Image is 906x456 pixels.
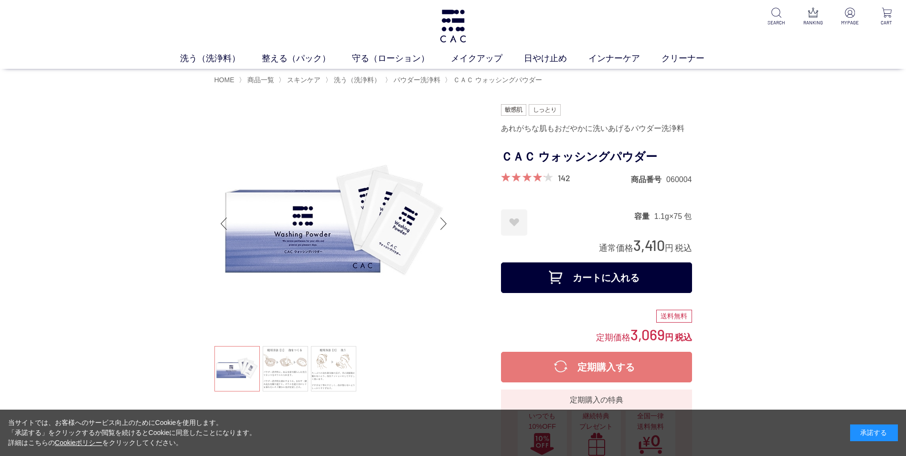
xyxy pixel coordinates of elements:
div: あれがちな肌もおだやかに洗いあげるパウダー洗浄料 [501,120,692,137]
a: 整える（パック） [262,52,352,65]
dt: 容量 [634,211,654,221]
img: 敏感肌 [501,104,527,116]
a: MYPAGE [838,8,862,26]
span: 洗う（洗浄料） [334,76,381,84]
a: パウダー洗浄料 [392,76,440,84]
img: ＣＡＣ ウォッシングパウダー [214,104,453,343]
a: お気に入りに登録する [501,209,527,236]
div: 定期購入の特典 [505,394,688,406]
img: しっとり [529,104,560,116]
dt: 商品番号 [631,174,666,185]
span: 定期価格 [596,332,630,342]
a: RANKING [801,8,825,26]
a: 商品一覧 [245,76,274,84]
a: インナーケア [588,52,661,65]
div: Previous slide [214,205,234,243]
li: 〉 [278,76,323,85]
p: MYPAGE [838,19,862,26]
a: 日やけ止め [524,52,588,65]
li: 〉 [239,76,277,85]
span: 通常価格 [599,243,633,253]
p: CART [875,19,898,26]
span: 税込 [675,333,692,342]
p: SEARCH [765,19,788,26]
li: 〉 [385,76,443,85]
img: logo [438,10,468,43]
span: パウダー洗浄料 [394,76,440,84]
dd: 060004 [666,174,692,185]
h1: ＣＡＣ ウォッシングパウダー [501,146,692,168]
dd: 1.1g×75 包 [654,211,692,221]
a: 142 [558,173,570,183]
span: 3,410 [633,236,665,254]
a: 守る（ローション） [352,52,451,65]
div: 当サイトでは、お客様へのサービス向上のためにCookieを使用します。 「承諾する」をクリックするか閲覧を続けるとCookieに同意したことになります。 詳細はこちらの をクリックしてください。 [8,418,256,448]
a: 洗う（洗浄料） [180,52,262,65]
a: 洗う（洗浄料） [332,76,381,84]
span: スキンケア [287,76,320,84]
a: CART [875,8,898,26]
span: 円 [665,243,673,253]
span: 3,069 [630,326,665,343]
span: ＣＡＣ ウォッシングパウダー [453,76,542,84]
a: Cookieポリシー [55,439,103,446]
a: SEARCH [765,8,788,26]
div: 承諾する [850,424,898,441]
a: ＣＡＣ ウォッシングパウダー [451,76,542,84]
span: 商品一覧 [247,76,274,84]
a: スキンケア [285,76,320,84]
p: RANKING [801,19,825,26]
a: HOME [214,76,234,84]
button: カートに入れる [501,262,692,293]
span: 税込 [675,243,692,253]
a: メイクアップ [451,52,524,65]
span: 円 [665,333,673,342]
a: クリーナー [661,52,726,65]
div: Next slide [434,205,453,243]
button: 定期購入する [501,352,692,382]
li: 〉 [445,76,544,85]
li: 〉 [325,76,383,85]
div: 送料無料 [656,310,692,323]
